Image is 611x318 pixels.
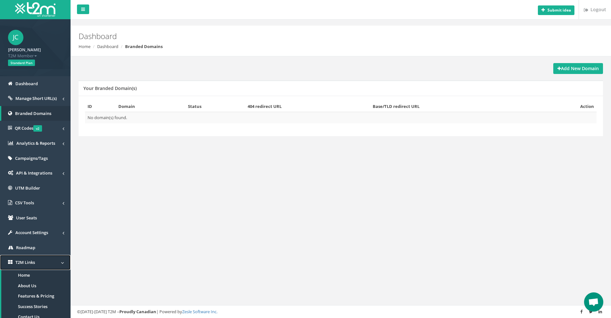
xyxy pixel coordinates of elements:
span: API & Integrations [16,170,52,176]
th: Status [185,101,245,112]
a: Dashboard [97,44,118,49]
h2: Dashboard [79,32,514,40]
span: Analytics & Reports [16,140,55,146]
span: Account Settings [15,230,48,235]
strong: Proudly Canadian [119,309,156,314]
a: Features & Pricing [1,291,71,301]
span: CSV Tools [15,200,34,206]
h5: Your Branded Domain(s) [83,86,137,91]
a: Home [1,270,71,281]
a: Zesle Software Inc. [182,309,217,314]
th: Domain [116,101,185,112]
span: Campaigns/Tags [15,155,48,161]
strong: [PERSON_NAME] [8,47,41,53]
button: Submit idea [538,5,574,15]
th: Base/TLD redirect URL [370,101,536,112]
span: Manage Short URL(s) [15,95,57,101]
span: JC [8,30,23,45]
a: Add New Domain [553,63,603,74]
span: QR Codes [15,125,42,131]
a: Home [79,44,90,49]
div: Open chat [584,292,603,312]
th: 404 redirect URL [245,101,370,112]
span: Roadmap [16,245,35,250]
th: Action [536,101,597,112]
span: T2M Member [8,53,63,59]
strong: Branded Domains [125,44,163,49]
td: No domain(s) found. [85,112,597,123]
a: Success Stories [1,301,71,312]
b: Submit idea [547,7,571,13]
span: Branded Domains [15,110,51,116]
span: User Seats [16,215,37,221]
a: About Us [1,281,71,291]
img: T2M [15,2,55,17]
div: ©[DATE]-[DATE] T2M – | Powered by [77,309,605,315]
span: v2 [33,125,42,132]
strong: Add New Domain [557,65,599,71]
span: UTM Builder [15,185,40,191]
span: Standard Plan [8,60,35,66]
a: [PERSON_NAME] T2M Member [8,45,63,59]
th: ID [85,101,116,112]
span: T2M Links [15,259,35,265]
span: Dashboard [15,81,38,86]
